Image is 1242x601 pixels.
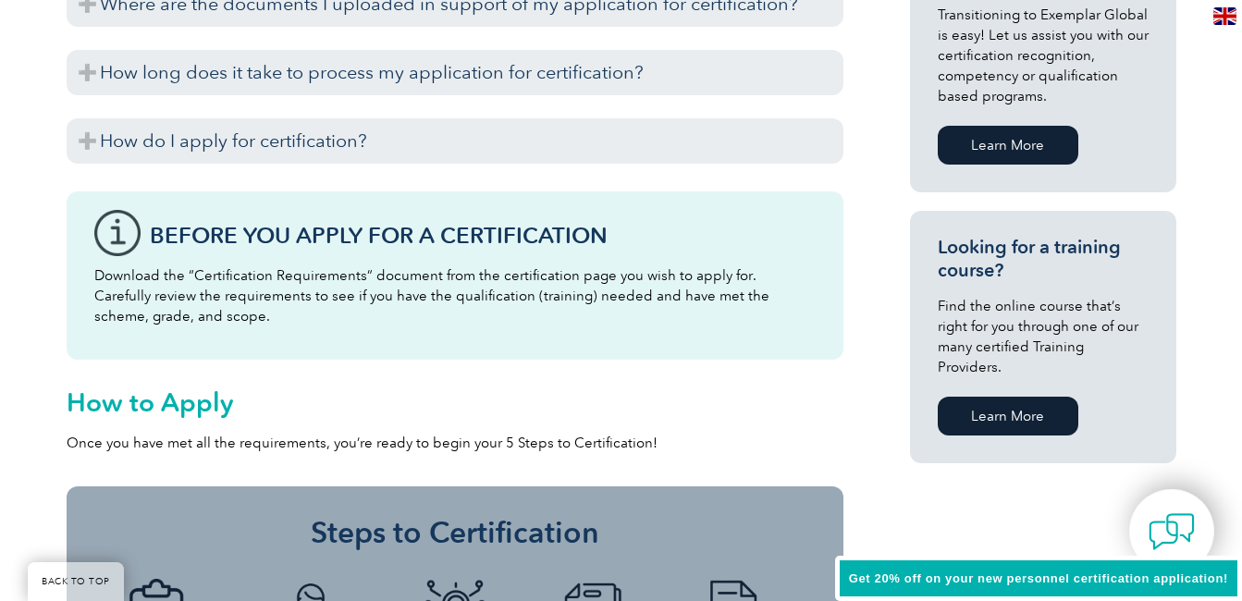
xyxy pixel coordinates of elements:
p: Download the “Certification Requirements” document from the certification page you wish to apply ... [94,265,816,326]
h2: How to Apply [67,387,843,417]
span: Get 20% off on your new personnel certification application! [849,571,1228,585]
h3: Steps to Certification [94,514,816,551]
h3: How do I apply for certification? [67,118,843,164]
a: BACK TO TOP [28,562,124,601]
img: en [1213,7,1236,25]
h3: How long does it take to process my application for certification? [67,50,843,95]
p: Transitioning to Exemplar Global is easy! Let us assist you with our certification recognition, c... [938,5,1149,106]
p: Once you have met all the requirements, you’re ready to begin your 5 Steps to Certification! [67,433,843,453]
p: Find the online course that’s right for you through one of our many certified Training Providers. [938,296,1149,377]
h3: Looking for a training course? [938,236,1149,282]
h3: Before You Apply For a Certification [150,224,816,247]
a: Learn More [938,126,1078,165]
img: contact-chat.png [1149,509,1195,555]
a: Learn More [938,397,1078,435]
